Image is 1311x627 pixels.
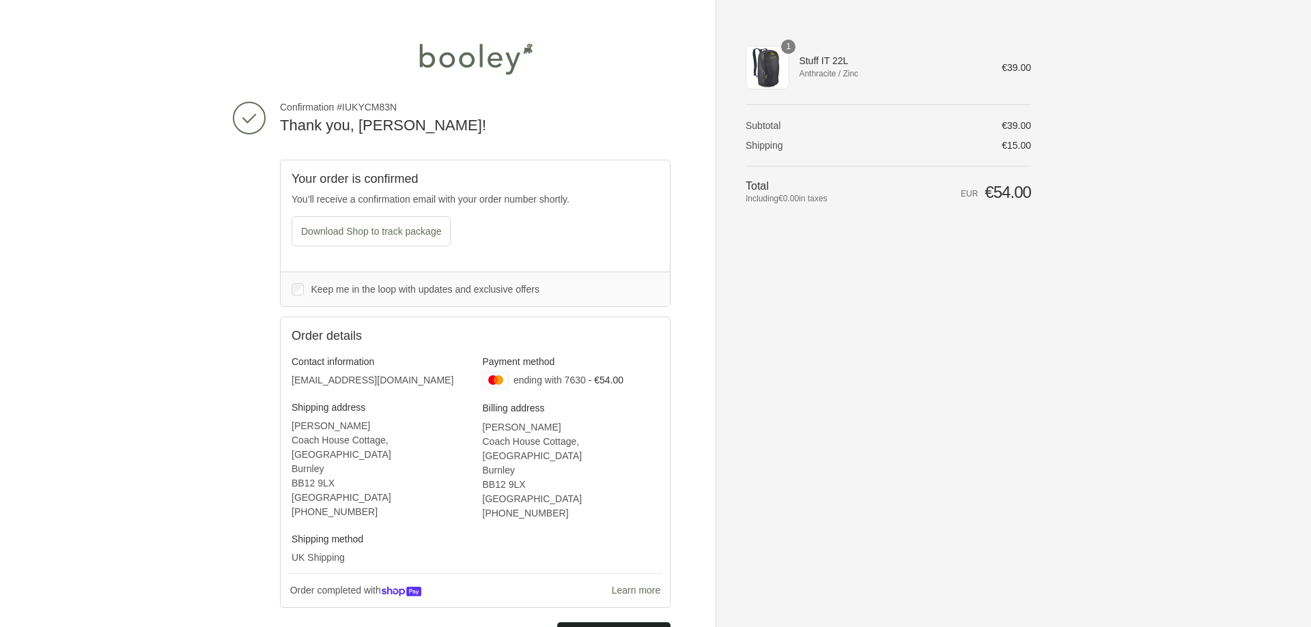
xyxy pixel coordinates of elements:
[799,68,983,80] span: Anthracite / Zinc
[985,183,1031,201] span: €54.00
[610,583,662,598] a: Learn more about Shop Pay
[483,355,660,368] h3: Payment method
[483,402,660,414] h3: Billing address
[746,140,783,151] span: Shipping
[292,171,659,187] h2: Your order is confirmed
[413,38,537,79] img: Booley
[292,328,475,344] h2: Order details
[292,355,468,368] h3: Contact information
[292,551,468,565] p: UK Shipping
[311,284,539,295] span: Keep me in the loop with updates and exclusive offers
[513,375,586,385] span: ending with 7630
[746,180,769,192] span: Total
[1002,62,1031,73] span: €39.00
[280,101,671,113] span: Confirmation #IUKYCM83N
[778,194,799,203] span: €0.00
[961,189,978,199] span: EUR
[799,55,983,67] span: Stuff IT 22L
[746,119,886,132] th: Subtotal
[781,40,795,54] span: 1
[292,216,451,246] button: Download Shop to track package
[589,375,623,385] span: - €54.00
[292,375,453,385] bdo: [EMAIL_ADDRESS][DOMAIN_NAME]
[301,226,441,237] span: Download Shop to track package
[483,420,660,521] address: [PERSON_NAME] Coach House Cottage, [GEOGRAPHIC_DATA] Burnley BB12 9LX [GEOGRAPHIC_DATA] ‎[PHONE_N...
[1002,140,1031,151] span: €15.00
[288,582,610,600] p: Order completed with
[292,401,468,413] h3: Shipping address
[1002,120,1031,131] span: €39.00
[746,46,789,89] img: Lowe Alpine Stuff IT 22L Anthracite / Zinc - Booley Galway
[280,116,671,136] h2: Thank you, [PERSON_NAME]!
[292,419,468,519] address: [PERSON_NAME] Coach House Cottage, [GEOGRAPHIC_DATA] Burnley BB12 9LX [GEOGRAPHIC_DATA] ‎[PHONE_N...
[292,192,659,207] p: You’ll receive a confirmation email with your order number shortly.
[746,192,886,205] span: Including in taxes
[292,533,468,545] h3: Shipping method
